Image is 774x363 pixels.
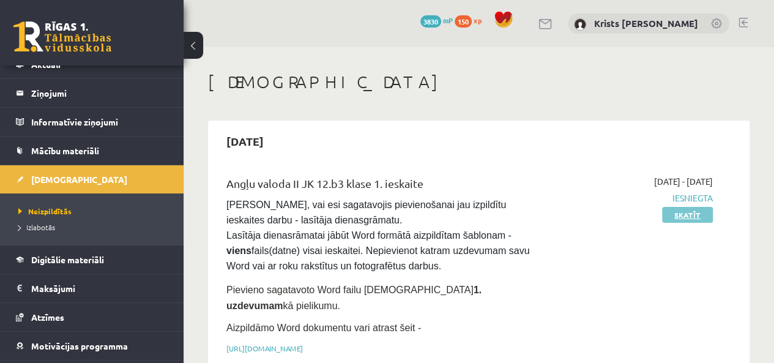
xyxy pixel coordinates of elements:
h1: [DEMOGRAPHIC_DATA] [208,72,750,92]
span: [DATE] - [DATE] [654,175,713,188]
a: Motivācijas programma [16,332,168,360]
a: [URL][DOMAIN_NAME] [226,343,303,353]
span: 3830 [420,15,441,28]
span: [DEMOGRAPHIC_DATA] [31,174,127,185]
a: Neizpildītās [18,206,171,217]
span: Izlabotās [18,222,55,232]
span: Neizpildītās [18,206,72,216]
a: Maksājumi [16,274,168,302]
legend: Informatīvie ziņojumi [31,108,168,136]
span: Motivācijas programma [31,340,128,351]
a: Digitālie materiāli [16,245,168,274]
span: Pievieno sagatavoto Word failu [DEMOGRAPHIC_DATA] kā pielikumu. [226,285,482,311]
span: 150 [455,15,472,28]
a: Ziņojumi [16,79,168,107]
span: Atzīmes [31,312,64,323]
span: xp [474,15,482,25]
img: Krists Andrejs Zeile [574,18,586,31]
legend: Maksājumi [31,274,168,302]
a: [DEMOGRAPHIC_DATA] [16,165,168,193]
span: Digitālie materiāli [31,254,104,265]
span: Mācību materiāli [31,145,99,156]
a: Informatīvie ziņojumi [16,108,168,136]
strong: 1. uzdevumam [226,285,482,311]
a: Krists [PERSON_NAME] [594,17,698,29]
legend: Ziņojumi [31,79,168,107]
a: Mācību materiāli [16,137,168,165]
span: mP [443,15,453,25]
a: Rīgas 1. Tālmācības vidusskola [13,21,111,52]
a: Skatīt [662,207,713,223]
strong: viens [226,245,251,256]
a: Atzīmes [16,303,168,331]
div: Angļu valoda II JK 12.b3 klase 1. ieskaite [226,175,545,198]
span: Aizpildāmo Word dokumentu vari atrast šeit - [226,323,421,333]
span: [PERSON_NAME], vai esi sagatavojis pievienošanai jau izpildītu ieskaites darbu - lasītāja dienasg... [226,200,532,271]
a: 150 xp [455,15,488,25]
h2: [DATE] [214,127,276,155]
a: Izlabotās [18,222,171,233]
a: 3830 mP [420,15,453,25]
span: Iesniegta [563,192,713,204]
